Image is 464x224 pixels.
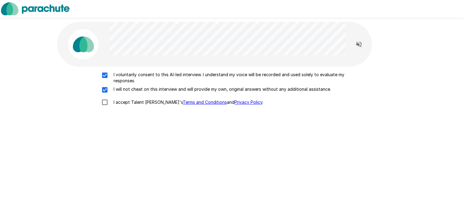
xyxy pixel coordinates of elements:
[68,29,98,59] img: parachute_avatar.png
[353,38,365,50] button: Read questions aloud
[111,99,263,105] p: I accept Talent [PERSON_NAME]'s and .
[111,86,331,92] p: I will not cheat on this interview and will provide my own, original answers without any addition...
[111,72,366,84] p: I voluntarily consent to this AI-led interview. I understand my voice will be recorded and used s...
[183,100,227,105] a: Terms and Conditions
[234,100,262,105] a: Privacy Policy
